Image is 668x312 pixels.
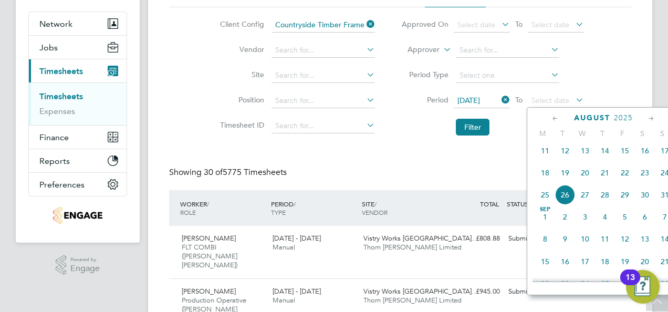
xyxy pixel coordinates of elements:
label: Approver [392,45,440,55]
input: Search for... [272,43,375,58]
span: Thorn [PERSON_NAME] Limited [363,243,462,252]
div: Submitted [504,230,559,247]
span: Select date [531,20,569,29]
span: Preferences [39,180,85,190]
span: 27 [575,185,595,205]
span: 19 [615,252,635,272]
span: 30 of [204,167,223,178]
span: 10 [575,229,595,249]
span: 23 [635,163,655,183]
span: [PERSON_NAME] [182,234,236,243]
div: Showing [169,167,289,178]
span: 20 [635,252,655,272]
span: M [533,129,552,138]
span: [DATE] [457,96,480,105]
span: [DATE] - [DATE] [273,234,321,243]
span: 22 [535,274,555,294]
span: August [574,113,610,122]
span: 30 [635,185,655,205]
label: Period Type [401,70,448,79]
span: Engage [70,264,100,273]
span: 6 [635,207,655,227]
span: TYPE [271,208,286,216]
span: 29 [615,185,635,205]
button: Reports [29,149,127,172]
span: / [294,200,296,208]
span: 21 [595,163,615,183]
span: 25 [535,185,555,205]
span: / [374,200,377,208]
span: Jobs [39,43,58,53]
label: Vendor [217,45,264,54]
span: [PERSON_NAME] [182,287,236,296]
div: PERIOD [268,194,359,222]
span: 24 [575,274,595,294]
div: Timesheets [29,82,127,125]
span: Thorn [PERSON_NAME] Limited [363,296,462,305]
span: Network [39,19,72,29]
span: T [592,129,612,138]
span: 11 [595,229,615,249]
span: 18 [595,252,615,272]
span: 19 [555,163,575,183]
span: 13 [635,229,655,249]
span: Select date [457,20,495,29]
a: Powered byEngage [56,255,100,275]
div: £808.88 [450,230,504,247]
span: Vistry Works [GEOGRAPHIC_DATA]… [363,287,478,296]
span: To [512,93,526,107]
span: 28 [595,185,615,205]
span: 23 [555,274,575,294]
span: TOTAL [480,200,499,208]
div: STATUS [504,194,559,213]
span: / [207,200,209,208]
span: T [552,129,572,138]
span: 16 [555,252,575,272]
img: thornbaker-logo-retina.png [53,207,102,224]
span: FLT COMBI ([PERSON_NAME] [PERSON_NAME]) [182,243,237,269]
span: 12 [555,141,575,161]
span: 26 [615,274,635,294]
span: Timesheets [39,66,83,76]
label: Site [217,70,264,79]
span: Manual [273,243,295,252]
span: 11 [535,141,555,161]
span: Vistry Works [GEOGRAPHIC_DATA]… [363,234,478,243]
div: SITE [359,194,450,222]
div: WORKER [178,194,268,222]
button: Timesheets [29,59,127,82]
span: W [572,129,592,138]
button: Network [29,12,127,35]
a: Expenses [39,106,75,116]
span: 9 [555,229,575,249]
span: 8 [535,229,555,249]
span: 3 [575,207,595,227]
div: £945.00 [450,283,504,300]
input: Search for... [272,18,375,33]
span: 4 [595,207,615,227]
div: Submitted [504,283,559,300]
span: 5775 Timesheets [204,167,287,178]
button: Filter [456,119,489,136]
span: S [632,129,652,138]
label: Period [401,95,448,105]
input: Search for... [272,119,375,133]
div: 13 [625,277,635,291]
span: 14 [595,141,615,161]
a: Timesheets [39,91,83,101]
span: Reports [39,156,70,166]
span: 16 [635,141,655,161]
span: 18 [535,163,555,183]
input: Search for... [272,68,375,83]
span: 13 [575,141,595,161]
span: Powered by [70,255,100,264]
span: Sep [535,207,555,212]
button: Open Resource Center, 13 new notifications [626,270,660,304]
span: 12 [615,229,635,249]
span: 20 [575,163,595,183]
span: 2 [555,207,575,227]
span: Select date [531,96,569,105]
label: Approved On [401,19,448,29]
span: VENDOR [362,208,388,216]
label: Position [217,95,264,105]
